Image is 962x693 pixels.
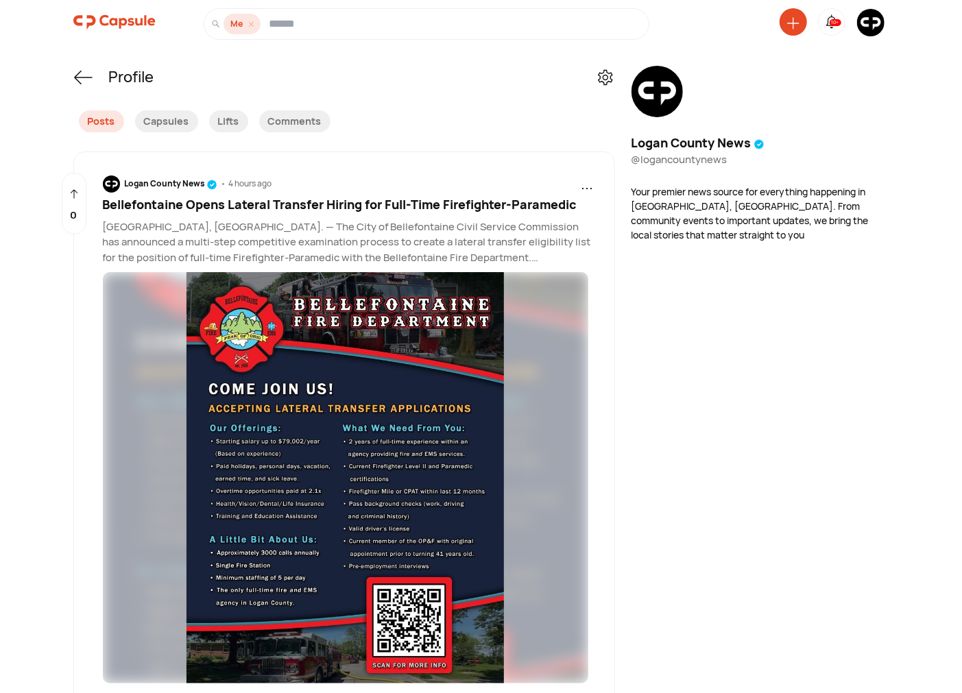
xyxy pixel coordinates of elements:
[103,219,594,266] p: [GEOGRAPHIC_DATA], [GEOGRAPHIC_DATA]. — The City of Bellefontaine Civil Service Commission has an...
[71,208,77,223] p: 0
[632,184,873,242] div: Your premier news source for everything happening in [GEOGRAPHIC_DATA], [GEOGRAPHIC_DATA]. From c...
[632,134,765,152] div: Logan County News
[79,110,124,132] div: Posts
[125,178,217,190] div: Logan County News
[73,8,156,40] a: logo
[73,8,156,36] img: logo
[109,66,154,88] div: Profile
[103,272,588,683] img: resizeImage
[103,175,120,193] img: resizeImage
[581,173,594,194] span: ...
[632,66,683,117] img: resizeImage
[207,180,217,190] img: tick
[830,19,841,27] div: 10+
[103,196,577,212] span: Bellefontaine Opens Lateral Transfer Hiring for Full-Time Firefighter-Paramedic
[224,14,261,35] div: Me
[259,110,330,132] div: Comments
[229,178,272,190] div: 4 hours ago
[754,139,765,149] img: tick
[209,110,248,132] div: Lifts
[135,110,198,132] div: Capsules
[857,9,885,36] img: resizeImage
[632,152,873,168] div: @ logancountynews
